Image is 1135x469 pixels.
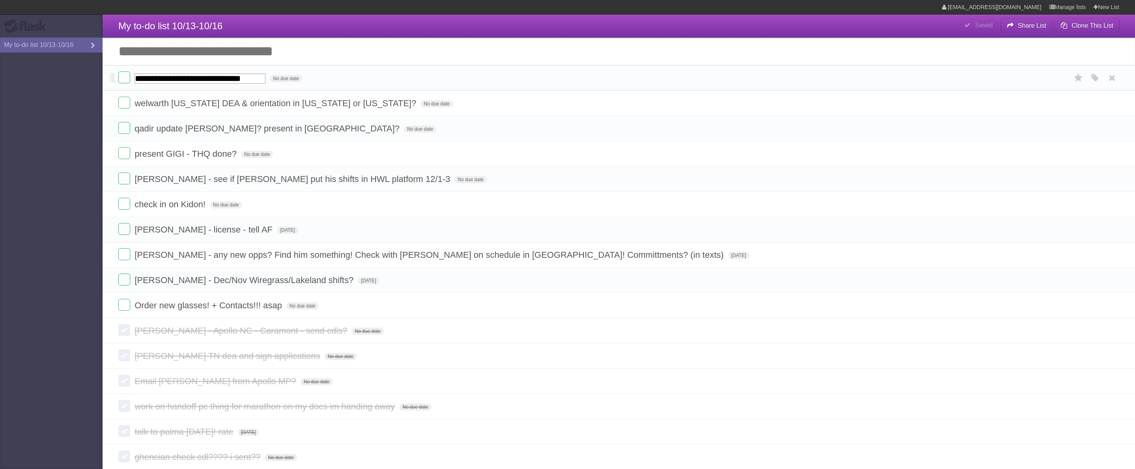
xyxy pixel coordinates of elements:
span: No due date [352,328,383,335]
span: talk to palma [DATE]! rate [135,427,235,437]
span: No due date [325,353,357,360]
span: [PERSON_NAME] TN dea and sign applications [135,351,322,361]
span: [DATE] [238,429,259,436]
button: Clone This List [1054,19,1119,33]
span: present GIGI - THQ done? [135,149,239,159]
label: Done [118,198,130,210]
span: [DATE] [728,252,750,259]
span: check in on Kidon! [135,199,208,209]
span: No due date [241,151,273,158]
label: Done [118,71,130,83]
button: Share List [1000,19,1053,33]
b: Share List [1018,22,1046,29]
span: [PERSON_NAME] - any new opps? Find him something! Check with [PERSON_NAME] on schedule in [GEOGRA... [135,250,726,260]
span: No due date [210,201,242,208]
span: No due date [270,75,302,82]
label: Done [118,223,130,235]
label: Star task [1071,71,1086,84]
span: No due date [286,302,318,310]
b: Clone This List [1071,22,1113,29]
span: Email [PERSON_NAME] from Apollo MP? [135,376,298,386]
label: Done [118,349,130,361]
span: qadir update [PERSON_NAME]? present in [GEOGRAPHIC_DATA]? [135,124,402,133]
span: My to-do list 10/13-10/16 [118,21,223,31]
label: Done [118,147,130,159]
label: Done [118,122,130,134]
span: [PERSON_NAME] - see if [PERSON_NAME] put his shifts in HWL platform 12/1-3 [135,174,452,184]
span: No due date [301,378,333,385]
span: No due date [421,100,453,107]
span: [PERSON_NAME] - Apollo NC - Caramont - send cdls? [135,326,349,336]
span: No due date [265,454,297,461]
span: No due date [454,176,486,183]
label: Done [118,173,130,184]
label: Done [118,425,130,437]
label: Done [118,274,130,285]
span: Order new glasses! + Contacts!!! asap [135,300,284,310]
label: Done [118,248,130,260]
span: No due date [404,126,436,133]
span: [PERSON_NAME] - Dec/Nov Wiregrass/Lakeland shifts? [135,275,355,285]
label: Done [118,375,130,386]
span: No due date [399,403,431,411]
span: [DATE] [358,277,379,284]
label: Done [118,299,130,311]
label: Done [118,324,130,336]
label: Done [118,450,130,462]
b: Saved [975,22,993,28]
span: welwarth [US_STATE] DEA & orientation in [US_STATE] or [US_STATE]? [135,98,418,108]
label: Done [118,400,130,412]
span: [DATE] [277,227,298,234]
span: [PERSON_NAME] - license - tell AF [135,225,275,234]
label: Done [118,97,130,109]
div: Flask [4,19,51,34]
span: ghencian check cdl???? i sent?? [135,452,262,462]
span: work on handoff pc thing for marathon on my docs im handing away [135,401,397,411]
